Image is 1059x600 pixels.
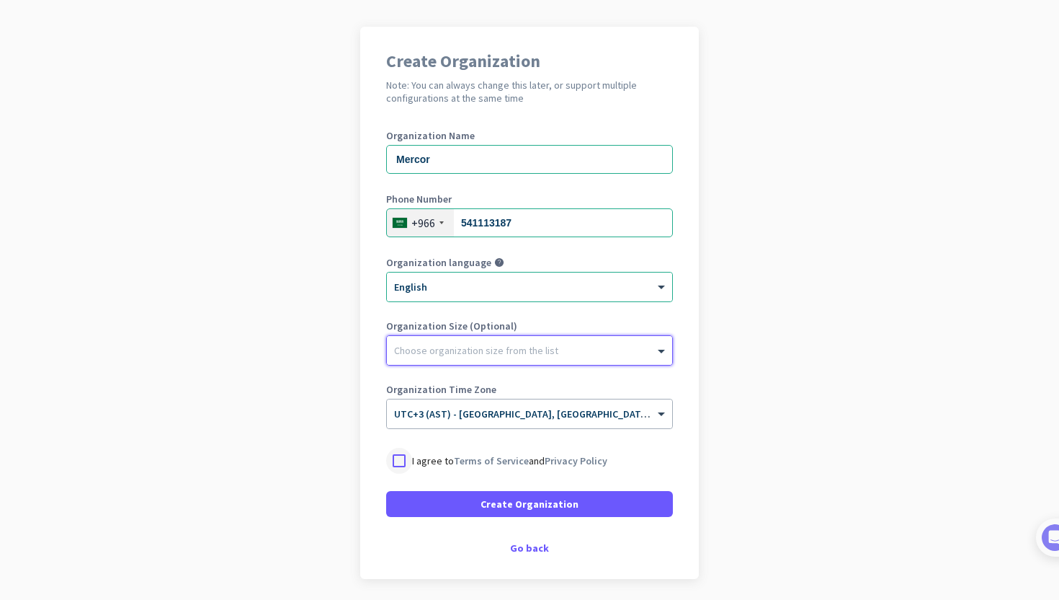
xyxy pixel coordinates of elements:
[545,454,607,467] a: Privacy Policy
[412,454,607,468] p: I agree to and
[386,321,673,331] label: Organization Size (Optional)
[386,53,673,70] h1: Create Organization
[386,194,673,204] label: Phone Number
[386,145,673,174] input: What is the name of your organization?
[386,131,673,141] label: Organization Name
[386,491,673,517] button: Create Organization
[386,79,673,105] h2: Note: You can always change this later, or support multiple configurations at the same time
[411,216,435,230] div: +966
[494,257,504,268] i: help
[386,257,491,268] label: Organization language
[481,497,578,511] span: Create Organization
[386,208,673,237] input: 11 234 5678
[454,454,529,467] a: Terms of Service
[386,543,673,553] div: Go back
[386,384,673,394] label: Organization Time Zone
